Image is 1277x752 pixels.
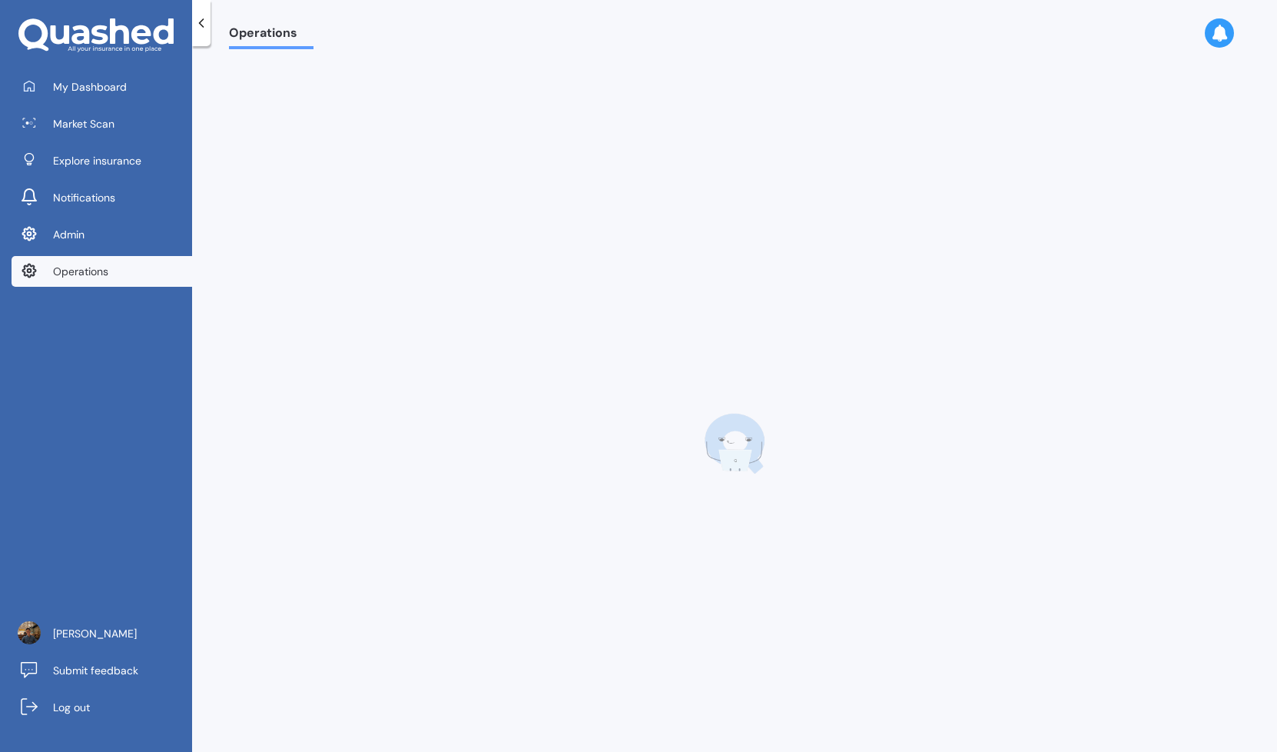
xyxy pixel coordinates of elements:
a: Explore insurance [12,145,192,176]
span: Notifications [53,190,115,205]
span: [PERSON_NAME] [53,626,137,641]
span: Submit feedback [53,663,138,678]
span: Admin [53,227,85,242]
span: Operations [53,264,108,279]
a: My Dashboard [12,72,192,102]
a: Notifications [12,182,192,213]
span: Explore insurance [53,153,141,168]
a: Admin [12,219,192,250]
a: Log out [12,692,192,723]
a: Submit feedback [12,655,192,686]
span: Market Scan [53,116,114,131]
a: Operations [12,256,192,287]
img: ACg8ocJLa-csUtcL-80ItbA20QSwDJeqfJvWfn8fgM9RBEIPTcSLDHdf=s96-c [18,621,41,644]
a: [PERSON_NAME] [12,618,192,649]
img: q-laptop.bc25ffb5ccee3f42f31d.webp [704,413,765,474]
span: Log out [53,700,90,715]
span: Operations [229,25,313,46]
a: Market Scan [12,108,192,139]
span: My Dashboard [53,79,127,95]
